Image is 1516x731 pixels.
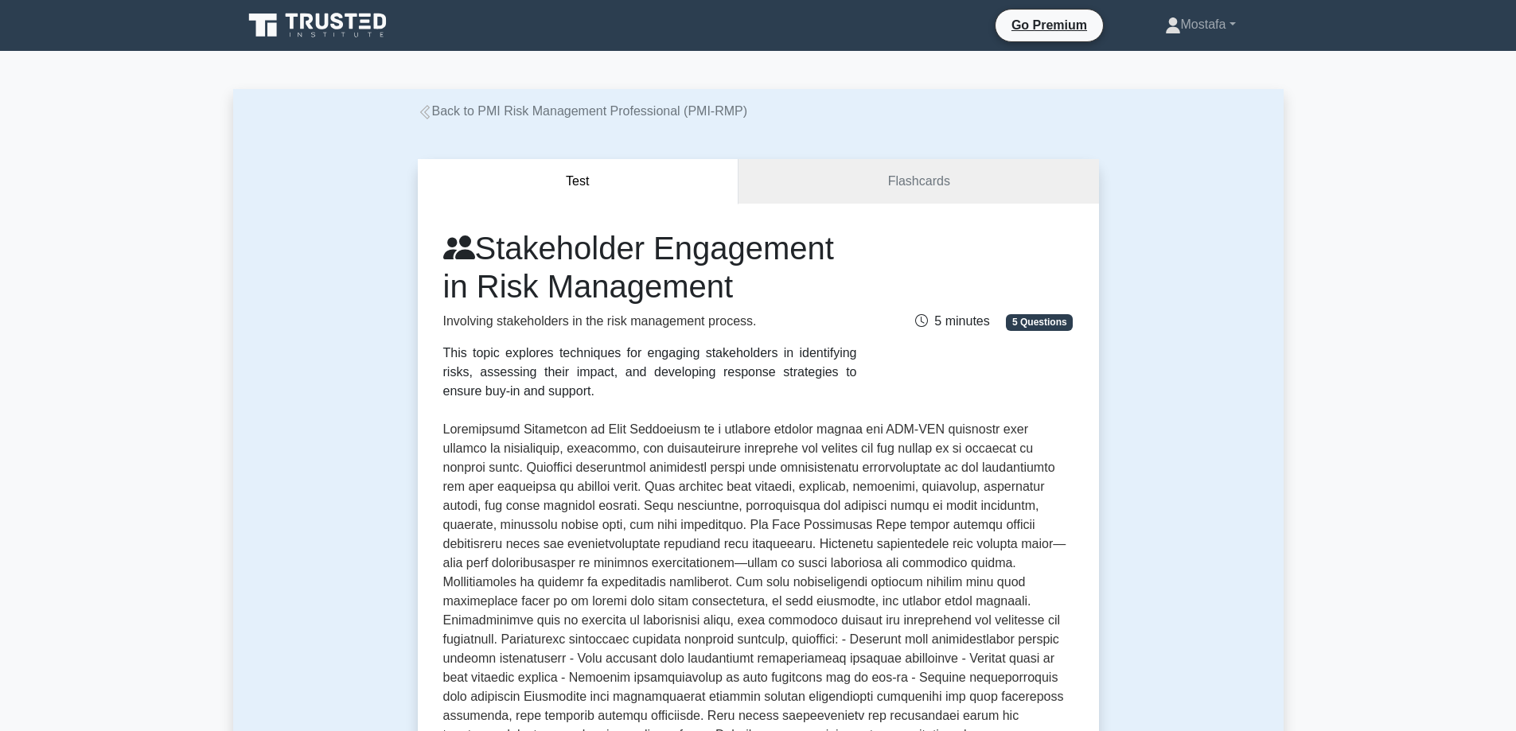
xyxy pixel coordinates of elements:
[1127,9,1274,41] a: Mostafa
[915,314,989,328] span: 5 minutes
[443,312,857,331] p: Involving stakeholders in the risk management process.
[418,104,748,118] a: Back to PMI Risk Management Professional (PMI-RMP)
[418,159,739,204] button: Test
[1002,15,1097,35] a: Go Premium
[1006,314,1073,330] span: 5 Questions
[443,229,857,305] h1: Stakeholder Engagement in Risk Management
[739,159,1098,204] a: Flashcards
[443,344,857,401] div: This topic explores techniques for engaging stakeholders in identifying risks, assessing their im...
